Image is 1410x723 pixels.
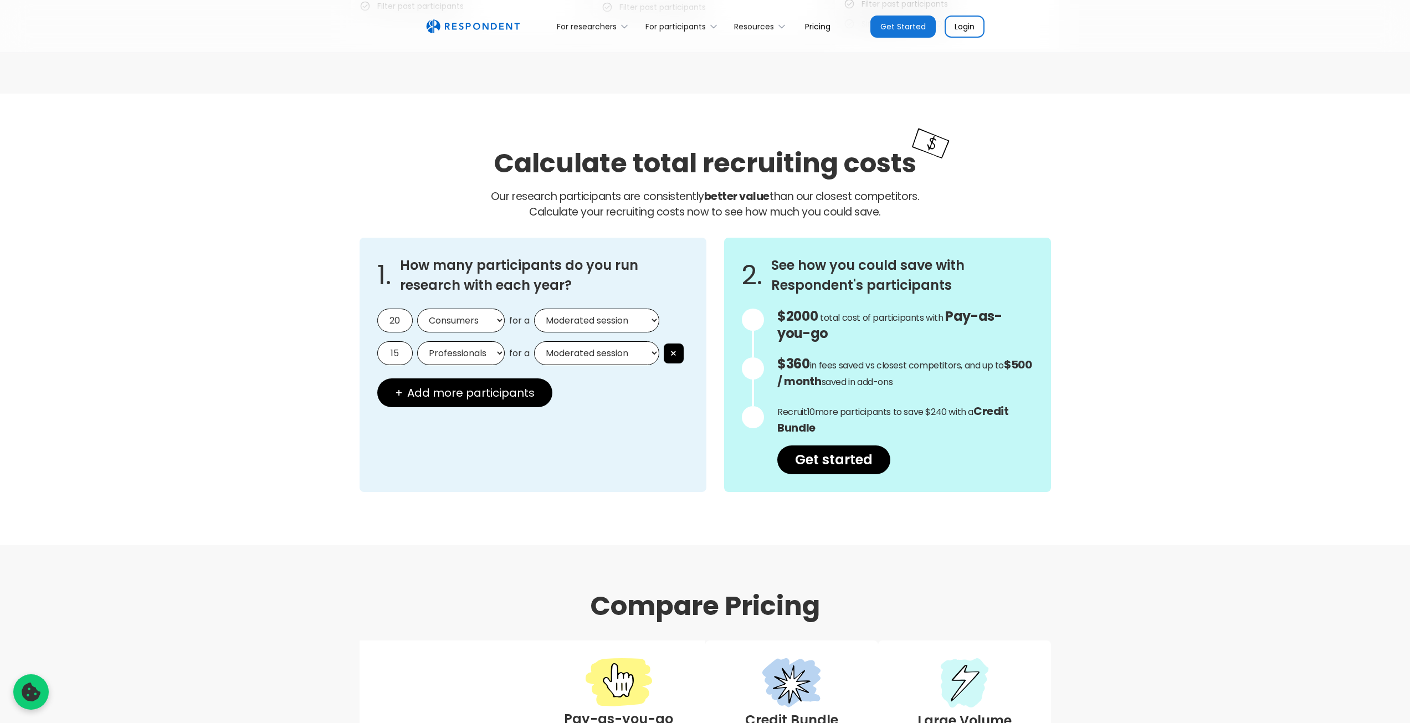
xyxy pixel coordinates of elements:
[400,255,689,295] h3: How many participants do you run research with each year?
[807,406,815,418] span: 10
[639,13,727,39] div: For participants
[377,378,552,407] button: + Add more participants
[407,387,535,398] span: Add more participants
[734,21,774,32] div: Resources
[820,311,944,324] span: total cost of participants with
[777,356,1033,390] p: in fees saved vs closest competitors, and up to saved in add-ons
[796,13,839,39] a: Pricing
[509,348,530,359] span: for a
[529,204,881,219] span: Calculate your recruiting costs now to see how much you could save.
[945,16,985,38] a: Login
[777,307,1002,342] span: Pay-as-you-go
[351,589,1060,623] h1: Compare Pricing
[551,13,639,39] div: For researchers
[664,343,684,363] button: ×
[426,19,520,34] img: Untitled UI logotext
[777,307,818,325] span: $2000
[645,21,706,32] div: For participants
[494,145,916,182] h2: Calculate total recruiting costs
[704,189,770,204] strong: better value
[777,445,890,474] a: Get started
[728,13,796,39] div: Resources
[771,255,1033,295] h3: See how you could save with Respondent's participants
[870,16,936,38] a: Get Started
[395,387,403,398] span: +
[742,270,762,281] span: 2.
[360,189,1051,220] p: Our research participants are consistently than our closest competitors.
[557,21,617,32] div: For researchers
[777,355,809,373] span: $360
[377,270,391,281] span: 1.
[426,19,520,34] a: home
[777,403,1033,437] p: Recruit more participants to save $240 with a
[509,315,530,326] span: for a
